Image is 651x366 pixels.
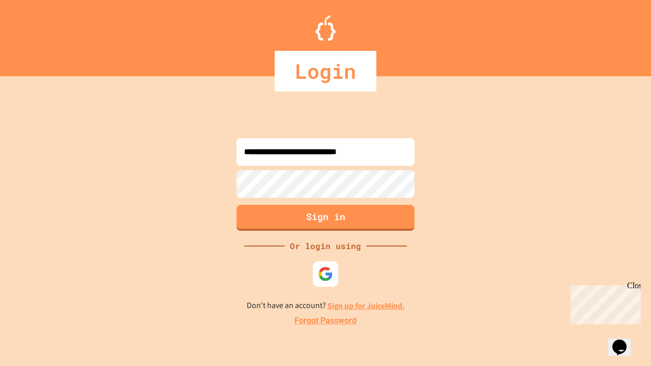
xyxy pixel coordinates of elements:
[275,51,376,91] div: Login
[247,299,405,312] p: Don't have an account?
[285,240,366,252] div: Or login using
[315,15,336,41] img: Logo.svg
[236,205,415,231] button: Sign in
[4,4,70,65] div: Chat with us now!Close
[294,315,357,327] a: Forgot Password
[608,325,641,356] iframe: chat widget
[318,266,333,282] img: google-icon.svg
[328,300,405,311] a: Sign up for JuiceMind.
[567,281,641,324] iframe: chat widget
